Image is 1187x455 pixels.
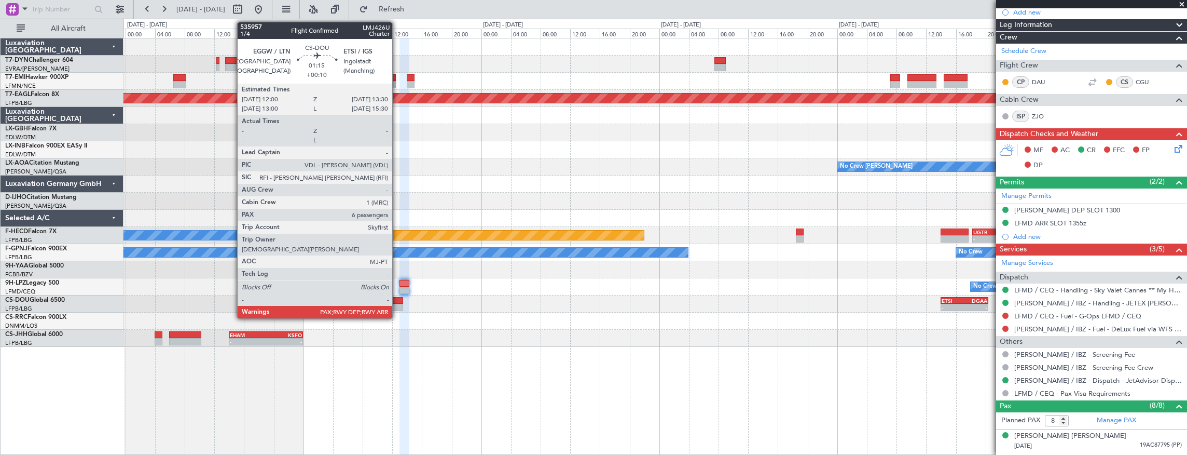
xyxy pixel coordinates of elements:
[246,245,270,260] div: No Crew
[5,229,28,235] span: F-HECD
[956,29,986,38] div: 16:00
[964,304,987,311] div: -
[808,29,837,38] div: 20:00
[1001,191,1052,202] a: Manage Permits
[5,194,26,200] span: D-IJHO
[305,21,345,30] div: [DATE] - [DATE]
[185,29,214,38] div: 08:00
[1150,400,1165,411] span: (8/8)
[511,29,541,38] div: 04:00
[5,194,77,200] a: D-IJHOCitation Mustang
[5,331,63,338] a: CS-JHHGlobal 6000
[942,298,964,304] div: ETSI
[659,29,689,38] div: 00:00
[973,229,1007,235] div: UGTB
[5,297,30,303] span: CS-DOU
[1000,177,1024,189] span: Permits
[1014,299,1182,307] a: [PERSON_NAME] / IBZ - Handling - JETEX [PERSON_NAME]
[126,29,155,38] div: 00:00
[926,29,956,38] div: 12:00
[5,280,59,286] a: 9H-LPZLegacy 500
[778,29,807,38] div: 16:00
[5,91,59,98] a: T7-EAGLFalcon 8X
[541,29,570,38] div: 08:00
[266,339,302,345] div: -
[1014,312,1141,320] a: LFMD / CEQ - Fuel - G-Ops LFMD / CEQ
[1014,325,1182,333] a: [PERSON_NAME] / IBZ - Fuel - DeLux Fuel via WFS - [PERSON_NAME] / IBZ
[1000,60,1038,72] span: Flight Crew
[5,143,25,149] span: LX-INB
[5,280,26,286] span: 9H-LPZ
[1014,442,1032,450] span: [DATE]
[1033,160,1043,171] span: DP
[1001,416,1040,426] label: Planned PAX
[5,288,35,296] a: LFMD/CEQ
[1150,244,1165,255] span: (3/5)
[5,160,29,166] span: LX-AOA
[1014,219,1086,228] div: LFMD ARR SLOT 1355z
[392,29,422,38] div: 12:00
[333,29,363,38] div: 04:00
[5,339,32,347] a: LFPB/LBG
[5,322,37,330] a: DNMM/LOS
[5,263,29,269] span: 9H-YAA
[959,245,983,260] div: No Crew
[1014,431,1126,441] div: [PERSON_NAME] [PERSON_NAME]
[896,29,926,38] div: 08:00
[1012,76,1029,88] div: CP
[661,21,701,30] div: [DATE] - [DATE]
[5,271,33,278] a: FCBB/BZV
[1014,206,1120,215] div: [PERSON_NAME] DEP SLOT 1300
[5,331,27,338] span: CS-JHH
[5,82,36,90] a: LFMN/NCE
[1000,400,1011,412] span: Pax
[1000,32,1017,44] span: Crew
[5,126,28,132] span: LX-GBH
[350,296,514,312] div: Planned Maint [GEOGRAPHIC_DATA] ([GEOGRAPHIC_DATA])
[1032,112,1055,121] a: ZJO
[5,246,27,252] span: F-GPNJ
[5,126,57,132] a: LX-GBHFalcon 7X
[840,159,913,175] div: No Crew [PERSON_NAME]
[1001,258,1053,269] a: Manage Services
[5,57,29,63] span: T7-DYN
[5,143,87,149] a: LX-INBFalcon 900EX EASy II
[5,168,66,176] a: [PERSON_NAME]/QSA
[5,314,27,320] span: CS-RRC
[5,297,65,303] a: CS-DOUGlobal 6500
[155,29,185,38] div: 04:00
[1001,46,1046,57] a: Schedule Crew
[1116,76,1133,88] div: CS
[1000,244,1027,256] span: Services
[266,332,302,338] div: KSFO
[5,133,36,141] a: EDLW/DTM
[127,21,167,30] div: [DATE] - [DATE]
[5,236,32,244] a: LFPB/LBG
[1033,145,1043,156] span: MF
[1014,363,1153,372] a: [PERSON_NAME] / IBZ - Screening Fee Crew
[600,29,629,38] div: 16:00
[1000,336,1023,348] span: Others
[986,29,1015,38] div: 20:00
[630,29,659,38] div: 20:00
[964,298,987,304] div: DGAA
[5,91,31,98] span: T7-EAGL
[354,1,417,18] button: Refresh
[214,29,244,38] div: 12:00
[422,29,451,38] div: 16:00
[1032,77,1055,87] a: DAU
[5,253,32,261] a: LFPB/LBG
[274,29,303,38] div: 20:00
[1014,389,1130,398] a: LFMD / CEQ - Pax Visa Requirements
[837,29,867,38] div: 00:00
[5,99,32,107] a: LFPB/LBG
[867,29,896,38] div: 04:00
[303,29,333,38] div: 00:00
[11,20,113,37] button: All Aircraft
[1000,94,1039,106] span: Cabin Crew
[5,65,70,73] a: EVRA/[PERSON_NAME]
[32,2,91,17] input: Trip Number
[5,229,57,235] a: F-HECDFalcon 7X
[5,246,67,252] a: F-GPNJFalcon 900EX
[942,304,964,311] div: -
